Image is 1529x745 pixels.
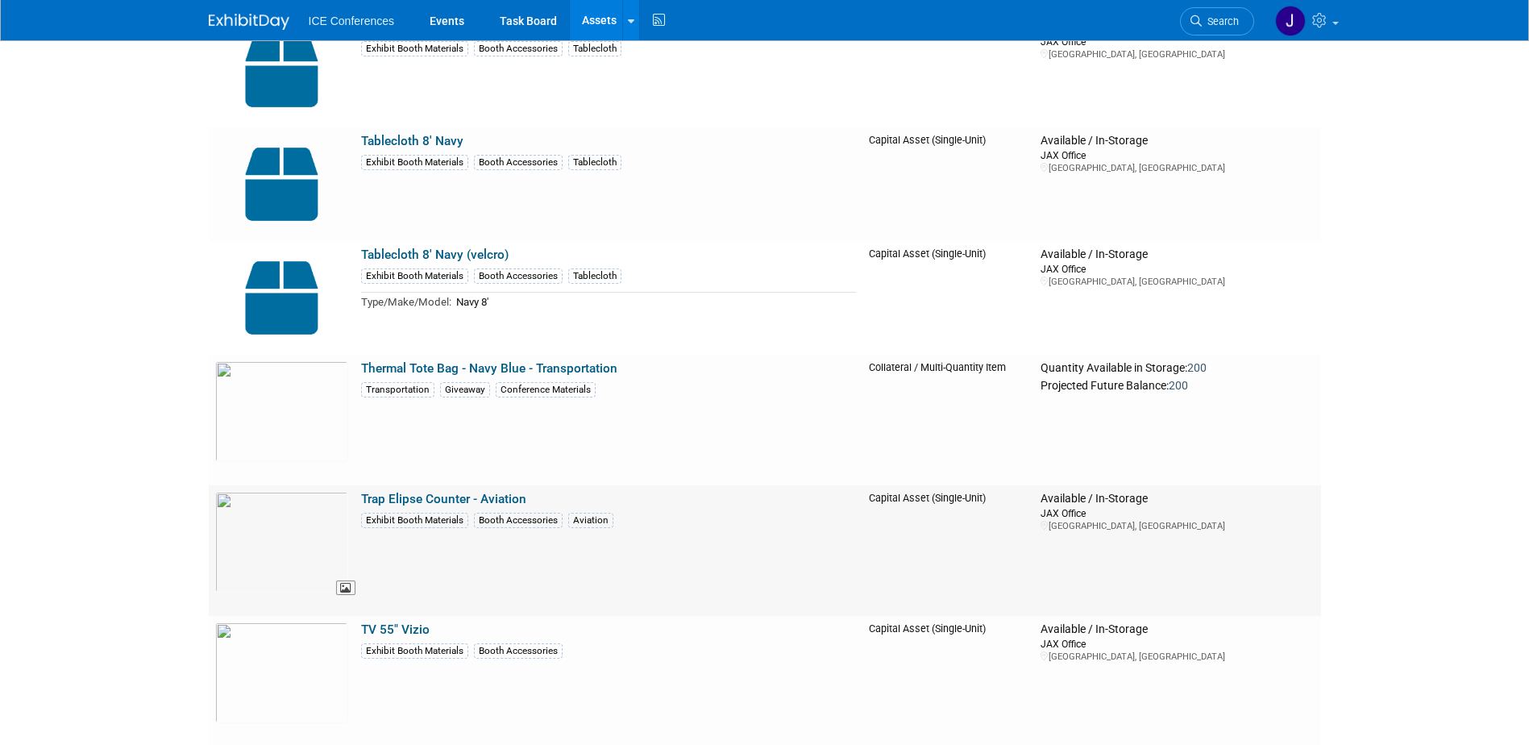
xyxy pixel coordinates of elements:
td: Capital Asset (Single-Unit) [862,241,1035,355]
td: Type/Make/Model: [361,293,451,311]
td: Collateral / Multi-Quantity Item [862,355,1035,485]
div: Booth Accessories [474,643,563,659]
div: Exhibit Booth Materials [361,155,468,170]
a: Tablecloth 8' Navy [361,134,463,148]
div: [GEOGRAPHIC_DATA], [GEOGRAPHIC_DATA] [1041,162,1314,174]
div: [GEOGRAPHIC_DATA], [GEOGRAPHIC_DATA] [1041,520,1314,532]
a: Tablecloth 8' Navy (velcro) [361,248,509,262]
div: Available / In-Storage [1041,622,1314,637]
div: JAX Office [1041,35,1314,48]
img: Capital-Asset-Icon-2.png [215,20,348,121]
div: Quantity Available in Storage: [1041,361,1314,376]
div: Tablecloth [568,41,621,56]
div: Booth Accessories [474,513,563,528]
td: Navy 8' [451,293,856,311]
div: Giveaway [440,382,490,397]
td: Capital Asset (Single-Unit) [862,485,1035,616]
span: 200 [1169,379,1188,392]
a: TV 55" Vizio [361,622,430,637]
img: Jessica Villanueva [1275,6,1306,36]
img: Capital-Asset-Icon-2.png [215,134,348,235]
div: Available / In-Storage [1041,492,1314,506]
a: Thermal Tote Bag - Navy Blue - Transportation [361,361,617,376]
div: [GEOGRAPHIC_DATA], [GEOGRAPHIC_DATA] [1041,276,1314,288]
div: Exhibit Booth Materials [361,643,468,659]
div: Conference Materials [496,382,596,397]
img: ExhibitDay [209,14,289,30]
td: Capital Asset (Single-Unit) [862,127,1035,241]
div: [GEOGRAPHIC_DATA], [GEOGRAPHIC_DATA] [1041,48,1314,60]
div: Exhibit Booth Materials [361,513,468,528]
div: Projected Future Balance: [1041,376,1314,393]
div: [GEOGRAPHIC_DATA], [GEOGRAPHIC_DATA] [1041,651,1314,663]
a: Trap Elipse Counter - Aviation [361,492,526,506]
div: Transportation [361,382,434,397]
div: JAX Office [1041,148,1314,162]
div: Booth Accessories [474,268,563,284]
div: Available / In-Storage [1041,134,1314,148]
td: Capital Asset (Single-Unit) [862,14,1035,127]
div: Available / In-Storage [1041,248,1314,262]
span: 200 [1187,361,1207,374]
div: JAX Office [1041,506,1314,520]
div: Booth Accessories [474,155,563,170]
div: Exhibit Booth Materials [361,41,468,56]
a: Search [1180,7,1254,35]
span: View Asset Image [336,581,355,596]
div: JAX Office [1041,637,1314,651]
div: Tablecloth [568,155,621,170]
span: Search [1202,15,1239,27]
div: Aviation [568,513,613,528]
div: Booth Accessories [474,41,563,56]
div: Exhibit Booth Materials [361,268,468,284]
div: JAX Office [1041,262,1314,276]
img: Capital-Asset-Icon-2.png [215,248,348,348]
span: ICE Conferences [309,15,395,27]
div: Tablecloth [568,268,621,284]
